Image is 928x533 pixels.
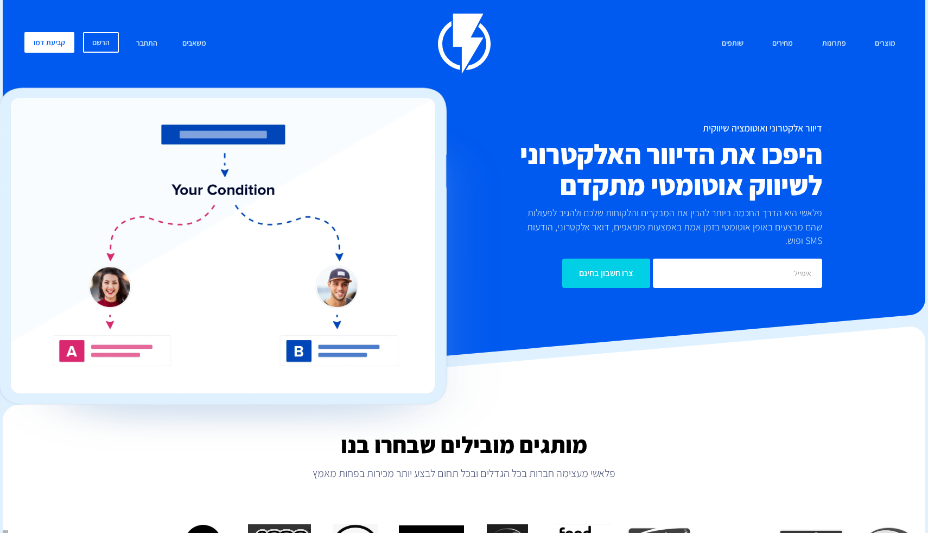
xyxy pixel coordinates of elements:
[653,259,822,288] input: אימייל
[3,432,925,457] h2: מותגים מובילים שבחרו בנו
[83,32,119,53] a: הרשם
[399,123,822,134] h1: דיוור אלקטרוני ואוטומציה שיווקית
[174,32,214,55] a: משאבים
[24,32,74,53] a: קביעת דמו
[128,32,166,55] a: התחבר
[399,139,822,200] h2: היפכו את הדיוור האלקטרוני לשיווק אוטומטי מתקדם
[714,32,752,55] a: שותפים
[867,32,904,55] a: מוצרים
[764,32,801,55] a: מחירים
[3,466,925,481] p: פלאשי מעצימה חברות בכל הגדלים ובכל תחום לבצע יותר מכירות בפחות מאמץ
[509,206,823,248] p: פלאשי היא הדרך החכמה ביותר להבין את המבקרים והלקוחות שלכם ולהגיב לפעולות שהם מבצעים באופן אוטומטי...
[814,32,854,55] a: פתרונות
[562,259,650,288] input: צרו חשבון בחינם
